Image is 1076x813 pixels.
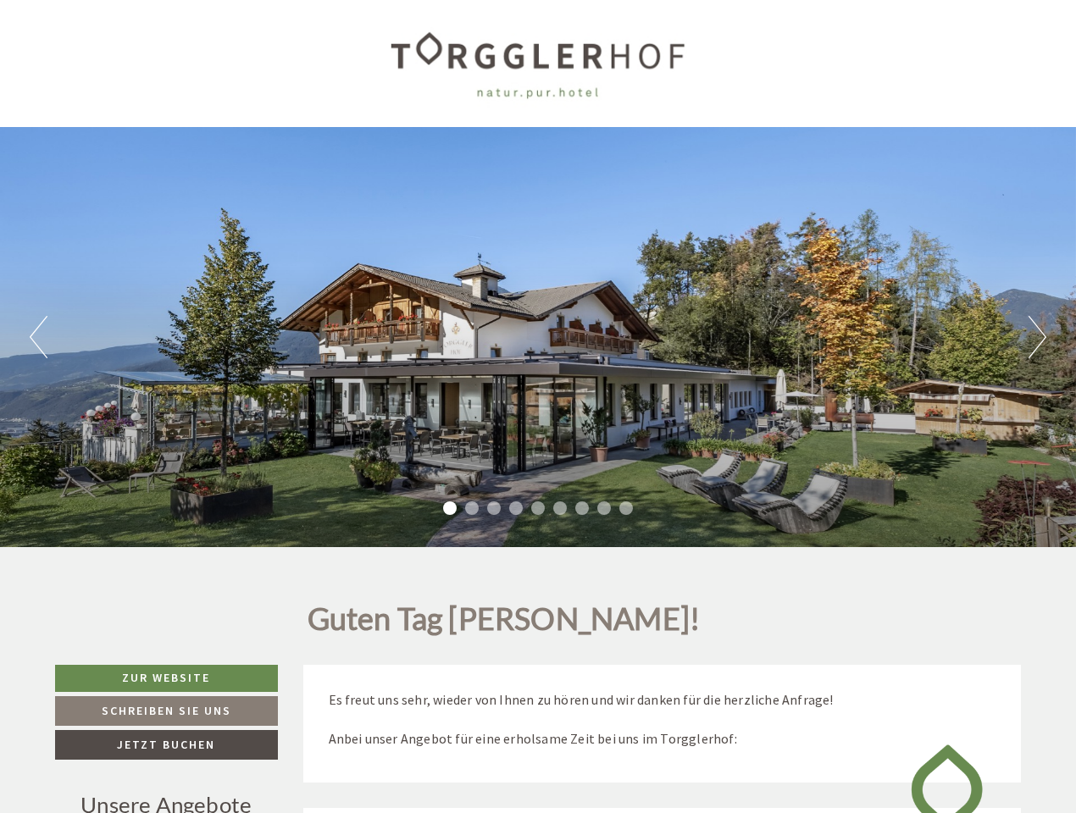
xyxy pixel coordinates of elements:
[30,316,47,358] button: Previous
[308,602,701,644] h1: Guten Tag [PERSON_NAME]!
[55,665,278,692] a: Zur Website
[55,696,278,726] a: Schreiben Sie uns
[329,690,996,749] p: Es freut uns sehr, wieder von Ihnen zu hören und wir danken für die herzliche Anfrage! Anbei unse...
[55,730,278,760] a: Jetzt buchen
[1029,316,1046,358] button: Next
